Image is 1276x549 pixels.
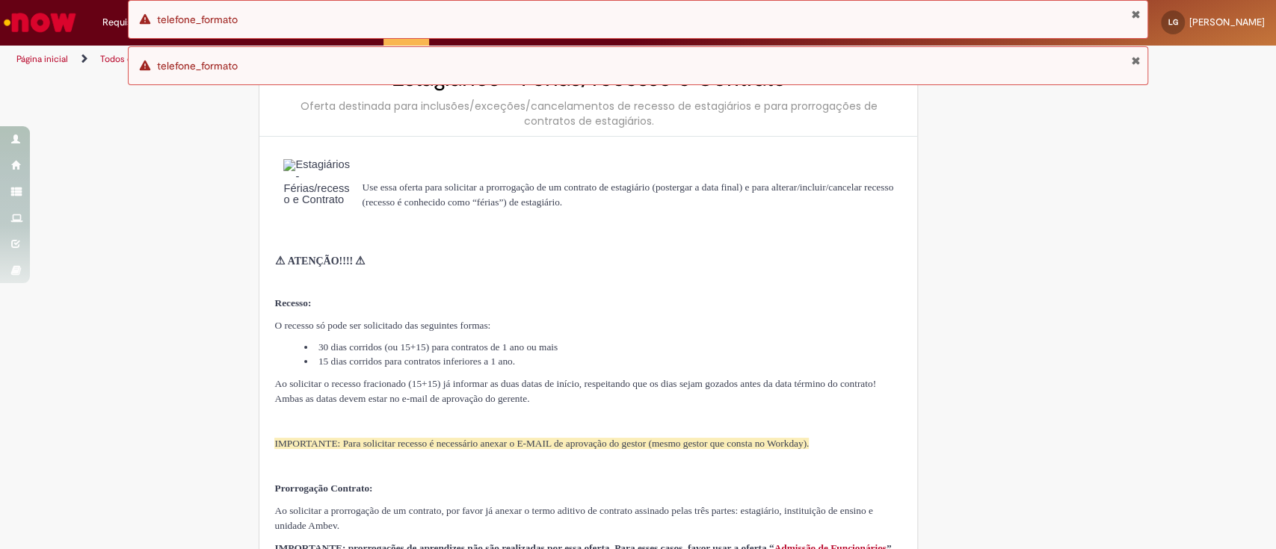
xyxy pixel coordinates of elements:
span: ⚠ [274,255,284,267]
span: Requisições [102,15,155,30]
span: ATENÇÃO!!!! [288,255,354,267]
li: 30 dias corridos (ou 15+15) para contratos de 1 ano ou mais [304,340,902,354]
span: telefone_formato [157,13,238,26]
span: Ao solicitar a prorrogação de um contrato, por favor já anexar o termo aditivo de contrato assina... [274,505,872,531]
ul: Trilhas de página [11,46,839,73]
span: IMPORTANTE: Para solicitar recesso é necessário anexar o E-MAIL de aprovação do gestor (mesmo ges... [274,438,809,449]
img: ServiceNow [1,7,78,37]
button: Fechar Notificação [1130,8,1140,20]
li: 15 dias corridos para contratos inferiores a 1 ano. [304,354,902,368]
div: Oferta destinada para inclusões/exceções/cancelamentos de recesso de estagiários e para prorrogaç... [274,99,902,128]
a: Todos os Catálogos [100,53,179,65]
img: Estagiários - Férias/recesso e Contrato [283,159,353,239]
strong: Prorrogação Contrato: [274,483,372,494]
span: Ao solicitar o recesso fracionado (15+15) já informar as duas datas de início, respeitando que os... [274,378,875,404]
span: [PERSON_NAME] [1189,16,1265,28]
span: Use essa oferta para solicitar a prorrogação de um contrato de estagiário (postergar a data final... [362,182,893,208]
strong: Recesso: [274,297,311,308]
span: ⚠ [355,255,365,267]
a: Página inicial [16,53,68,65]
span: O recesso só pode ser solicitado das seguintes formas: [274,320,490,331]
span: LG [1168,17,1178,27]
span: telefone_formato [157,59,238,72]
button: Fechar Notificação [1130,55,1140,66]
